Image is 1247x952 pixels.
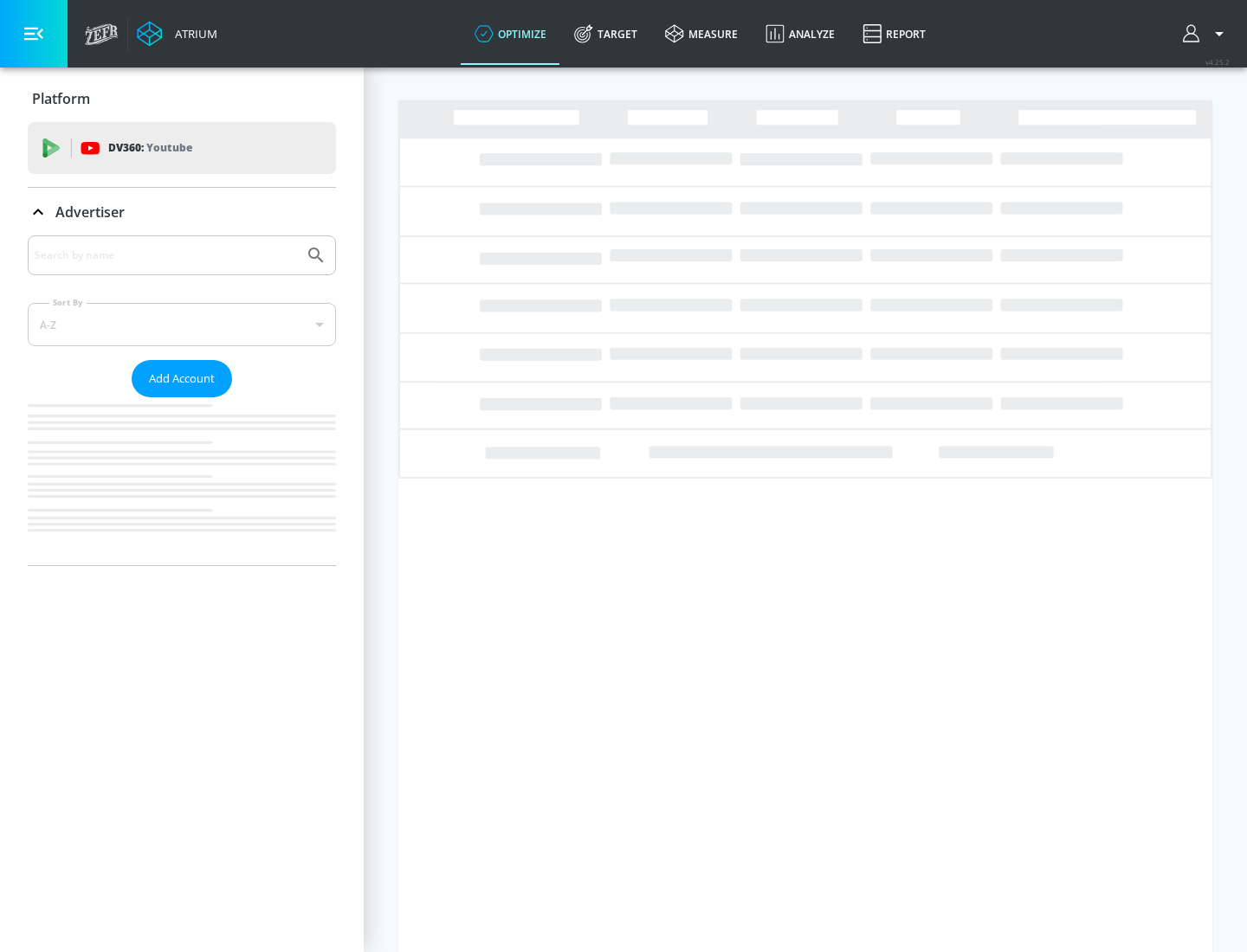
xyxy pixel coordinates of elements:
a: Atrium [137,21,217,47]
div: DV360: Youtube [28,122,336,174]
button: Add Account [132,360,232,397]
input: Search by name [35,244,297,267]
p: Youtube [146,138,192,157]
a: Analyze [752,3,849,65]
a: Report [849,3,940,65]
label: Sort By [49,297,87,308]
div: Advertiser [28,235,336,565]
a: Target [560,3,651,65]
div: A-Z [28,303,336,346]
a: optimize [461,3,560,65]
p: Platform [32,89,90,108]
a: measure [651,3,752,65]
p: DV360: [108,138,192,158]
span: Add Account [149,369,215,389]
p: Advertiser [55,203,125,222]
span: v 4.25.2 [1205,57,1230,67]
div: Advertiser [28,188,336,236]
nav: list of Advertiser [28,397,336,565]
div: Atrium [168,26,217,42]
div: Platform [28,74,336,123]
